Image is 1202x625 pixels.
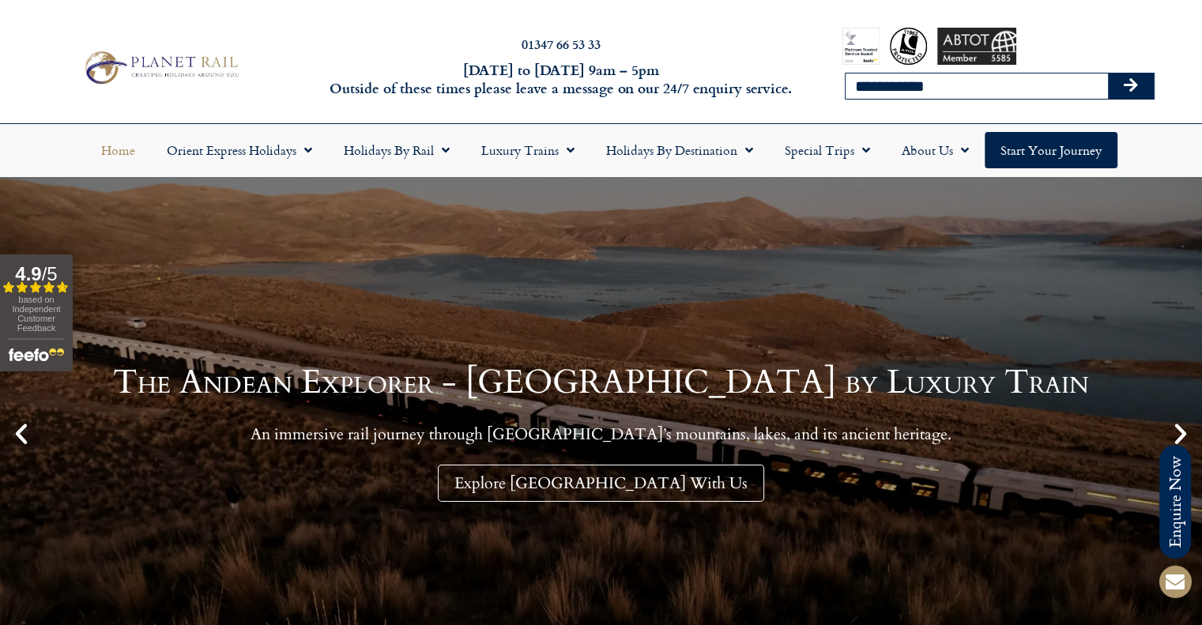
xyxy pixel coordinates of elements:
[1108,73,1154,99] button: Search
[769,132,886,168] a: Special Trips
[985,132,1117,168] a: Start your Journey
[590,132,769,168] a: Holidays by Destination
[522,35,601,53] a: 01347 66 53 33
[151,132,328,168] a: Orient Express Holidays
[113,366,1089,399] h1: The Andean Explorer - [GEOGRAPHIC_DATA] by Luxury Train
[1167,420,1194,447] div: Next slide
[886,132,985,168] a: About Us
[465,132,590,168] a: Luxury Trains
[328,132,465,168] a: Holidays by Rail
[78,47,243,88] img: Planet Rail Train Holidays Logo
[85,132,151,168] a: Home
[8,132,1194,168] nav: Menu
[438,465,764,502] a: Explore [GEOGRAPHIC_DATA] With Us
[325,61,797,98] h6: [DATE] to [DATE] 9am – 5pm Outside of these times please leave a message on our 24/7 enquiry serv...
[8,420,35,447] div: Previous slide
[113,424,1089,444] p: An immersive rail journey through [GEOGRAPHIC_DATA]’s mountains, lakes, and its ancient heritage.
